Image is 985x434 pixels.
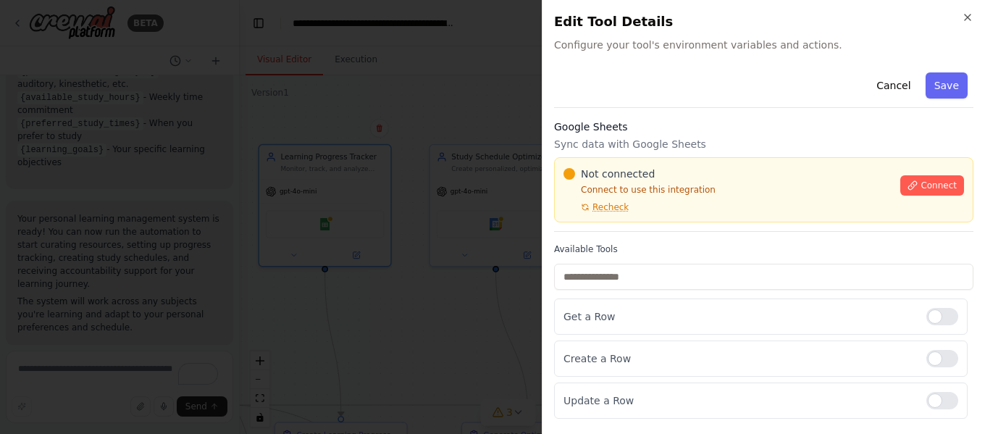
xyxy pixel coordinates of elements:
p: Update a Row [563,393,915,408]
p: Connect to use this integration [563,184,892,196]
button: Cancel [868,72,919,99]
span: Connect [921,180,957,191]
span: Recheck [592,201,629,213]
button: Save [926,72,968,99]
label: Available Tools [554,243,973,255]
h3: Google Sheets [554,120,973,134]
span: Not connected [581,167,655,181]
p: Create a Row [563,351,915,366]
p: Get a Row [563,309,915,324]
button: Connect [900,175,964,196]
button: Recheck [563,201,629,213]
h2: Edit Tool Details [554,12,973,32]
p: Sync data with Google Sheets [554,137,973,151]
span: Configure your tool's environment variables and actions. [554,38,973,52]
